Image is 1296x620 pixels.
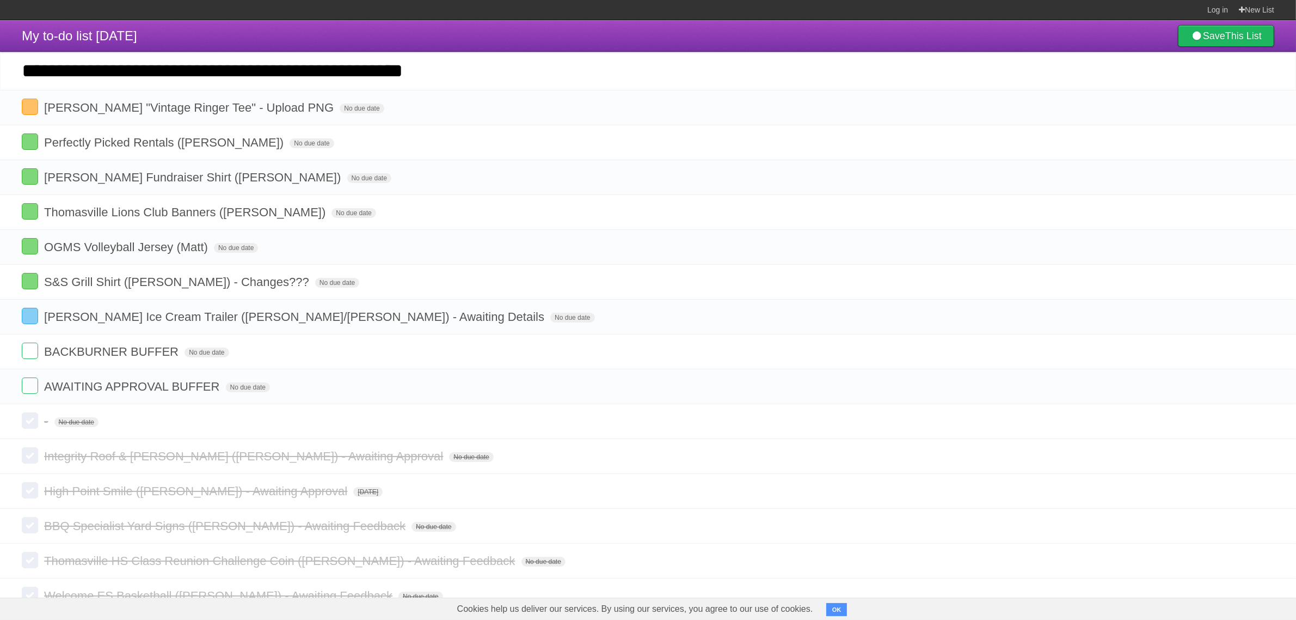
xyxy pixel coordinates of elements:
[226,382,270,392] span: No due date
[44,484,350,498] span: High Point Smile ([PERSON_NAME]) - Awaiting Approval
[185,348,229,357] span: No due date
[22,238,38,254] label: Done
[353,487,383,497] span: [DATE]
[1178,25,1274,47] a: SaveThis List
[214,243,258,253] span: No due date
[331,208,376,218] span: No due date
[446,598,824,620] span: Cookies help us deliver our services. By using our services, you agree to our use of cookies.
[449,452,493,462] span: No due date
[44,415,51,428] span: -
[22,378,38,394] label: Done
[44,589,395,603] span: Welcome ES Basketball ([PERSON_NAME]) - Awaiting Feedback
[22,412,38,429] label: Done
[340,104,384,113] span: No due date
[22,99,38,115] label: Done
[22,133,38,150] label: Done
[550,313,594,323] span: No due date
[44,345,181,358] span: BACKBURNER BUFFER
[44,240,211,254] span: OGMS Volleyball Jersey (Matt)
[22,517,38,533] label: Done
[54,417,99,427] span: No due date
[44,275,312,289] span: S&S Grill Shirt ([PERSON_NAME]) - Changes???
[44,519,408,533] span: BBQ Specialist Yard Signs ([PERSON_NAME]) - Awaiting Feedback
[22,28,137,43] span: My to-do list [DATE]
[44,205,328,219] span: Thomasville Lions Club Banners ([PERSON_NAME])
[398,592,443,601] span: No due date
[44,554,518,568] span: Thomasville HS Class Reunion Challenge Coin ([PERSON_NAME]) - Awaiting Feedback
[22,587,38,603] label: Done
[347,173,391,183] span: No due date
[22,343,38,359] label: Done
[826,603,847,616] button: OK
[22,552,38,568] label: Done
[315,278,359,288] span: No due date
[44,310,547,324] span: [PERSON_NAME] Ice Cream Trailer ([PERSON_NAME]/[PERSON_NAME]) - Awaiting Details
[44,380,222,393] span: AWAITING APPROVAL BUFFER
[44,449,446,463] span: Integrity Roof & [PERSON_NAME] ([PERSON_NAME]) - Awaiting Approval
[290,138,334,148] span: No due date
[22,447,38,464] label: Done
[22,308,38,324] label: Done
[44,136,286,149] span: Perfectly Picked Rentals ([PERSON_NAME])
[44,101,336,114] span: [PERSON_NAME] "Vintage Ringer Tee" - Upload PNG
[521,557,566,567] span: No due date
[44,171,343,184] span: [PERSON_NAME] Fundraiser Shirt ([PERSON_NAME])
[411,522,456,532] span: No due date
[22,168,38,185] label: Done
[1225,31,1262,41] b: This List
[22,482,38,499] label: Done
[22,273,38,289] label: Done
[22,203,38,220] label: Done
